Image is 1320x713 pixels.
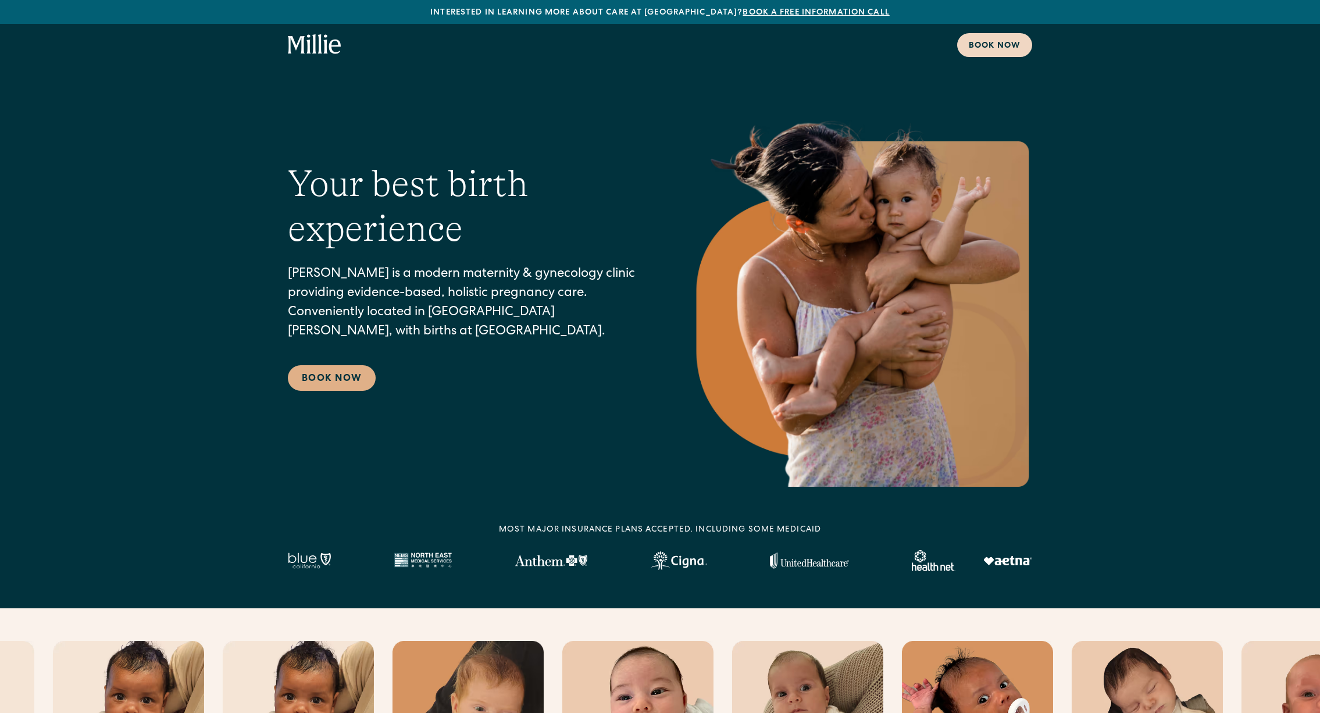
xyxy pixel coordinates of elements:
img: Mother holding and kissing her baby on the cheek. [693,103,1032,487]
a: home [288,34,341,55]
a: Book a free information call [743,9,889,17]
img: United Healthcare logo [770,552,849,569]
img: Cigna logo [651,551,707,570]
a: Book Now [288,365,376,391]
img: Aetna logo [983,556,1032,565]
img: Anthem Logo [515,555,587,566]
a: Book now [957,33,1032,57]
img: North East Medical Services logo [394,552,452,569]
h1: Your best birth experience [288,162,646,251]
img: Blue California logo [288,552,331,569]
img: Healthnet logo [912,550,955,571]
p: [PERSON_NAME] is a modern maternity & gynecology clinic providing evidence-based, holistic pregna... [288,265,646,342]
div: Book now [969,40,1021,52]
div: MOST MAJOR INSURANCE PLANS ACCEPTED, INCLUDING some MEDICAID [499,524,821,536]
